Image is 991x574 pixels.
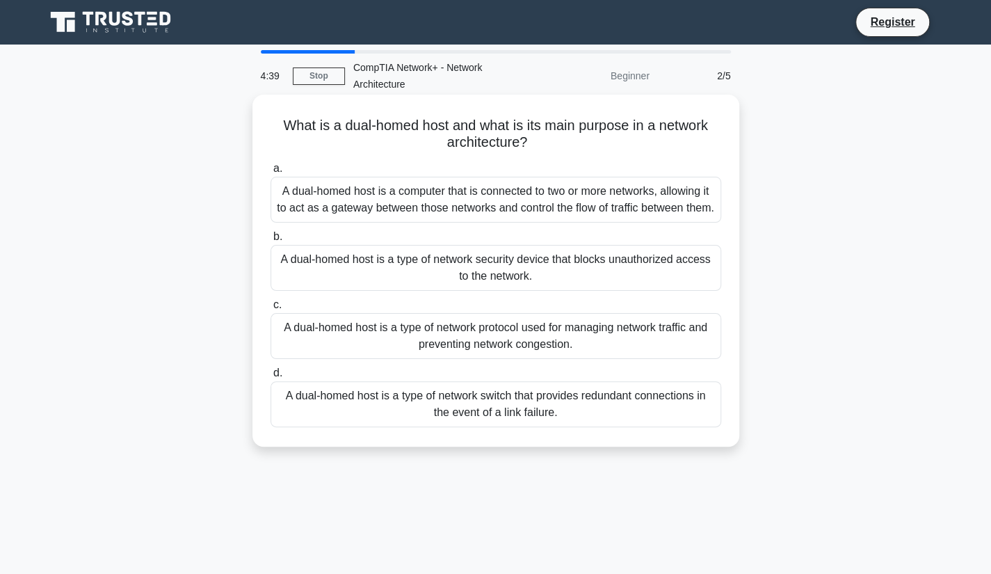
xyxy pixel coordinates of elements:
div: Beginner [536,62,658,90]
a: Register [862,13,923,31]
div: A dual-homed host is a type of network switch that provides redundant connections in the event of... [271,381,721,427]
div: A dual-homed host is a computer that is connected to two or more networks, allowing it to act as ... [271,177,721,223]
span: b. [273,230,282,242]
div: 4:39 [252,62,293,90]
div: A dual-homed host is a type of network security device that blocks unauthorized access to the net... [271,245,721,291]
span: d. [273,367,282,378]
h5: What is a dual-homed host and what is its main purpose in a network architecture? [269,117,723,152]
div: A dual-homed host is a type of network protocol used for managing network traffic and preventing ... [271,313,721,359]
div: 2/5 [658,62,739,90]
span: c. [273,298,282,310]
div: CompTIA Network+ - Network Architecture [345,54,536,98]
span: a. [273,162,282,174]
a: Stop [293,67,345,85]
